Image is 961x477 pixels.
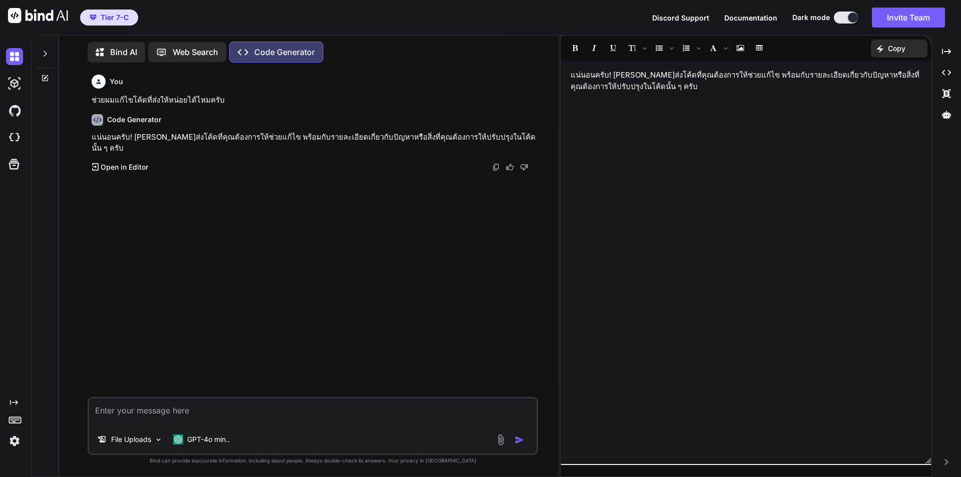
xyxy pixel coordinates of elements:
[652,13,709,23] button: Discord Support
[495,434,507,445] img: attachment
[566,40,584,57] span: Bold
[623,40,649,57] span: Font size
[173,434,183,444] img: GPT-4o mini
[90,15,97,21] img: premium
[92,95,536,106] p: ช่วยผมแก้ไขโค้ดที่ส่งให้หน่อยได้ไหมครับ
[792,13,830,23] span: Dark mode
[111,434,151,444] p: File Uploads
[492,163,500,171] img: copy
[6,432,23,449] img: settings
[731,40,749,57] span: Insert Image
[254,46,315,58] p: Code Generator
[604,40,622,57] span: Underline
[110,77,123,87] h6: You
[650,40,676,57] span: Insert Unordered List
[652,14,709,22] span: Discord Support
[585,40,603,57] span: Italic
[6,48,23,65] img: darkChat
[724,13,777,23] button: Documentation
[6,129,23,146] img: cloudideIcon
[724,14,777,22] span: Documentation
[704,40,730,57] span: Font family
[515,435,525,445] img: icon
[571,70,921,92] p: แน่นอนครับ! [PERSON_NAME]ส่งโค้ดที่คุณต้องการให้ช่วยแก้ไข พร้อมกับรายละเอียดเกี่ยวกับปัญหาหรือสิ่...
[520,163,528,171] img: dislike
[750,40,768,57] span: Insert table
[506,163,514,171] img: like
[107,115,162,125] h6: Code Generator
[6,102,23,119] img: githubDark
[154,435,163,444] img: Pick Models
[92,132,536,154] p: แน่นอนครับ! [PERSON_NAME]ส่งโค้ดที่คุณต้องการให้ช่วยแก้ไข พร้อมกับรายละเอียดเกี่ยวกับปัญหาหรือสิ่...
[101,13,129,23] span: Tier 7-C
[110,46,137,58] p: Bind AI
[872,8,945,28] button: Invite Team
[6,75,23,92] img: darkAi-studio
[101,162,148,172] p: Open in Editor
[80,10,138,26] button: premiumTier 7-C
[187,434,230,444] p: GPT-4o min..
[88,457,538,464] p: Bind can provide inaccurate information, including about people. Always double-check its answers....
[8,8,68,23] img: Bind AI
[888,44,905,54] p: Copy
[173,46,218,58] p: Web Search
[677,40,703,57] span: Insert Ordered List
